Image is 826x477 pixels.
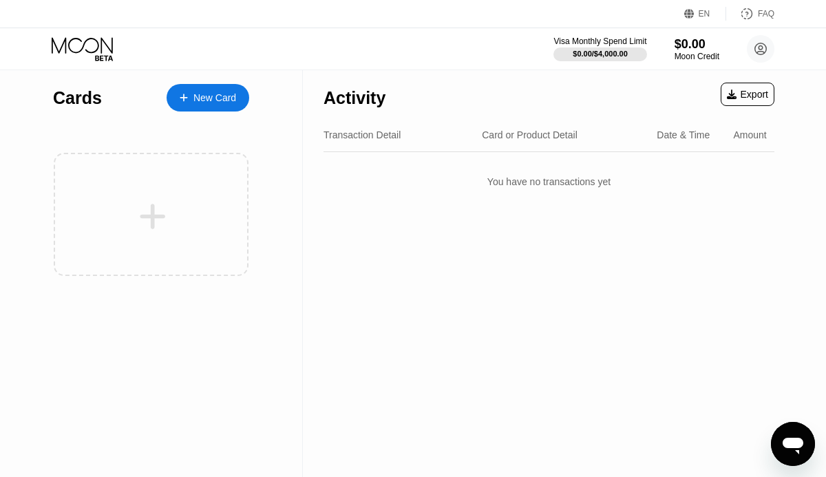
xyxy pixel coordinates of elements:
div: Moon Credit [675,52,719,61]
div: $0.00Moon Credit [675,37,719,61]
div: New Card [193,92,236,104]
div: Activity [324,88,385,108]
div: $0.00 [675,37,719,52]
div: Visa Monthly Spend Limit [553,36,646,46]
div: New Card [167,84,249,112]
div: FAQ [758,9,774,19]
div: EN [699,9,710,19]
div: Card or Product Detail [482,129,578,140]
div: Visa Monthly Spend Limit$0.00/$4,000.00 [553,36,646,61]
div: Date & Time [657,129,710,140]
div: You have no transactions yet [324,162,774,201]
div: EN [684,7,726,21]
iframe: Button to launch messaging window [771,422,815,466]
div: $0.00 / $4,000.00 [573,50,628,58]
div: Export [721,83,774,106]
div: FAQ [726,7,774,21]
div: Cards [53,88,102,108]
div: Export [727,89,768,100]
div: Amount [734,129,767,140]
div: Transaction Detail [324,129,401,140]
